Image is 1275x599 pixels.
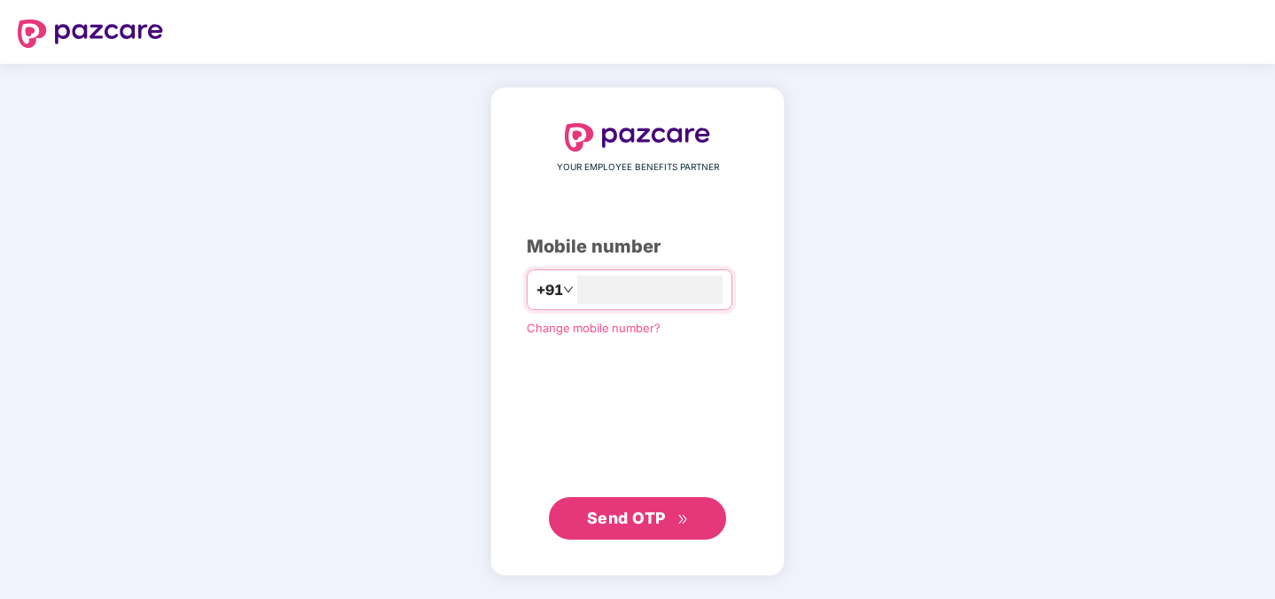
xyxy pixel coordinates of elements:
[18,19,163,48] img: logo
[557,160,719,175] span: YOUR EMPLOYEE BENEFITS PARTNER
[677,514,689,525] span: double-right
[587,509,666,527] span: Send OTP
[527,321,661,335] a: Change mobile number?
[563,284,574,295] span: down
[549,497,726,540] button: Send OTPdouble-right
[565,123,710,152] img: logo
[536,279,563,301] span: +91
[527,233,748,261] div: Mobile number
